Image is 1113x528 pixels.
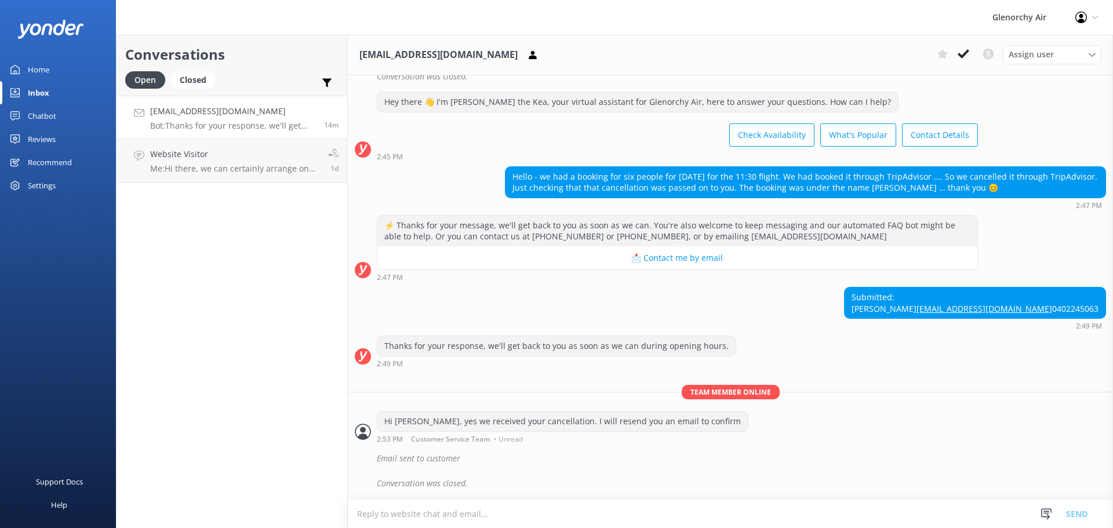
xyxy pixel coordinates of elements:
div: Sep 30 2025 02:53pm (UTC +13:00) Pacific/Auckland [377,435,748,443]
a: Closed [171,73,221,86]
span: • Unread [494,436,523,443]
div: Thanks for your response, we'll get back to you as soon as we can during opening hours. [377,336,736,356]
span: Sep 29 2025 12:56pm (UTC +13:00) Pacific/Auckland [330,163,339,173]
div: Email sent to customer [377,449,1106,468]
div: 2025-09-30T01:56:22.583 [355,449,1106,468]
span: Sep 30 2025 02:49pm (UTC +13:00) Pacific/Auckland [324,120,339,130]
p: Bot: Thanks for your response, we'll get back to you as soon as we can during opening hours. [150,121,315,131]
div: 2025-09-30T01:58:40.234 [355,474,1106,493]
div: Hello - we had a booking for six people for [DATE] for the 11:30 flight. We had booked it through... [505,167,1105,198]
div: Sep 30 2025 02:49pm (UTC +13:00) Pacific/Auckland [377,359,736,367]
div: Home [28,58,49,81]
strong: 2:47 PM [1076,202,1102,209]
strong: 2:45 PM [377,154,403,161]
div: Help [51,493,67,516]
button: Check Availability [729,123,814,147]
div: Conversation was closed. [377,67,1106,86]
h2: Conversations [125,43,339,65]
div: Chatbot [28,104,56,128]
div: Support Docs [36,470,83,493]
a: [EMAIL_ADDRESS][DOMAIN_NAME]Bot:Thanks for your response, we'll get back to you as soon as we can... [117,96,347,139]
button: Contact Details [902,123,978,147]
div: Sep 30 2025 02:47pm (UTC +13:00) Pacific/Auckland [505,201,1106,209]
a: Website VisitorMe:Hi there, we can certainly arrange one way flights on each day, the price for t... [117,139,347,183]
a: Open [125,73,171,86]
strong: 2:49 PM [377,361,403,367]
button: What's Popular [820,123,896,147]
strong: 2:49 PM [1076,323,1102,330]
img: yonder-white-logo.png [17,20,84,39]
div: Recommend [28,151,72,174]
div: Submitted: [PERSON_NAME] 0402245063 [845,287,1105,318]
strong: 2:47 PM [377,274,403,281]
div: ⚡ Thanks for your message, we'll get back to you as soon as we can. You're also welcome to keep m... [377,216,977,246]
a: [EMAIL_ADDRESS][DOMAIN_NAME] [916,303,1052,314]
div: Settings [28,174,56,197]
span: Assign user [1009,48,1054,61]
div: Sep 30 2025 02:47pm (UTC +13:00) Pacific/Auckland [377,273,978,281]
div: Open [125,71,165,89]
h4: Website Visitor [150,148,319,161]
strong: 2:53 PM [377,436,403,443]
span: Team member online [682,385,780,399]
div: Conversation was closed. [377,474,1106,493]
div: Hi [PERSON_NAME], yes we received your cancellation. I will resend you an email to confirm [377,412,748,431]
div: Inbox [28,81,49,104]
div: Hey there 👋 I'm [PERSON_NAME] the Kea, your virtual assistant for Glenorchy Air, here to answer y... [377,92,898,112]
span: Customer Service Team [411,436,490,443]
div: 2025-09-30T01:42:32.976 [355,67,1106,86]
div: Sep 30 2025 02:45pm (UTC +13:00) Pacific/Auckland [377,152,978,161]
div: Closed [171,71,215,89]
div: Reviews [28,128,56,151]
div: Assign User [1003,45,1101,64]
h3: [EMAIL_ADDRESS][DOMAIN_NAME] [359,48,518,63]
p: Me: Hi there, we can certainly arrange one way flights on each day, the price for this is $499 pe... [150,163,319,174]
button: 📩 Contact me by email [377,246,977,270]
h4: [EMAIL_ADDRESS][DOMAIN_NAME] [150,105,315,118]
div: Sep 30 2025 02:49pm (UTC +13:00) Pacific/Auckland [844,322,1106,330]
